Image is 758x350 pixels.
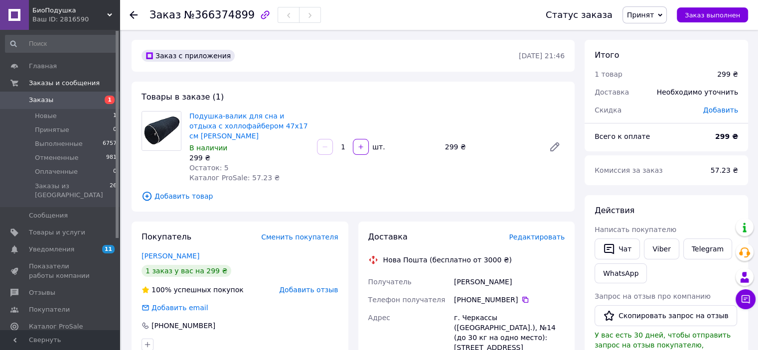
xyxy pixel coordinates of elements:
[651,81,744,103] div: Необходимо уточнить
[368,278,412,286] span: Получатель
[151,321,216,331] div: [PHONE_NUMBER]
[142,285,244,295] div: успешных покупок
[189,153,309,163] div: 299 ₴
[519,52,565,60] time: [DATE] 21:46
[142,92,224,102] span: Товары в заказе (1)
[545,137,565,157] a: Редактировать
[703,106,738,114] span: Добавить
[113,112,117,120] span: 1
[595,206,634,215] span: Действия
[546,10,612,20] div: Статус заказа
[595,292,711,300] span: Запрос на отзыв про компанию
[595,106,621,114] span: Скидка
[189,174,280,182] span: Каталог ProSale: 57.23 ₴
[130,10,138,20] div: Вернуться назад
[35,182,110,200] span: Заказы из [GEOGRAPHIC_DATA]
[677,7,748,22] button: Заказ выполнен
[142,112,181,150] img: Подушка-валик для сна и отдыха с холлофайбером 47х17 см Черная Джинс
[452,273,567,291] div: [PERSON_NAME]
[35,125,69,134] span: Принятые
[595,305,737,326] button: Скопировать запрос на отзыв
[106,153,117,162] span: 981
[454,295,565,305] div: [PHONE_NUMBER]
[29,79,100,88] span: Заказы и сообщения
[29,305,70,314] span: Покупатели
[29,245,74,254] span: Уведомления
[113,125,117,134] span: 0
[29,322,83,331] span: Каталог ProSale
[152,286,171,294] span: 100%
[35,153,78,162] span: Отмененные
[35,167,78,176] span: Оплаченные
[105,96,115,104] span: 1
[644,238,679,259] a: Viber
[627,11,654,19] span: Принят
[368,232,408,241] span: Доставка
[595,238,640,259] button: Чат
[368,296,446,304] span: Телефон получателя
[103,139,117,148] span: 6757
[150,9,181,21] span: Заказ
[5,35,118,53] input: Поиск
[368,314,390,322] span: Адрес
[142,265,231,277] div: 1 заказ у вас на 299 ₴
[29,211,68,220] span: Сообщения
[189,144,227,152] span: В наличии
[35,139,83,148] span: Выполненные
[141,303,209,313] div: Добавить email
[279,286,338,294] span: Добавить отзыв
[441,140,541,154] div: 299 ₴
[32,15,120,24] div: Ваш ID: 2816590
[113,167,117,176] span: 0
[29,96,53,105] span: Заказы
[683,238,732,259] a: Telegram
[189,164,229,172] span: Остаток: 5
[29,262,92,280] span: Показатели работы компании
[595,166,663,174] span: Комиссия за заказ
[595,50,619,60] span: Итого
[595,263,647,283] a: WhatsApp
[595,88,629,96] span: Доставка
[370,142,386,152] div: шт.
[715,132,738,140] b: 299 ₴
[685,11,740,19] span: Заказ выполнен
[184,9,255,21] span: №366374899
[29,288,55,297] span: Отзывы
[142,252,199,260] a: [PERSON_NAME]
[142,232,191,241] span: Покупатель
[29,62,57,71] span: Главная
[142,50,235,62] div: Заказ с приложения
[736,289,756,309] button: Чат с покупателем
[102,245,115,253] span: 11
[110,182,117,200] span: 26
[711,166,738,174] span: 57.23 ₴
[261,233,338,241] span: Сменить покупателя
[189,112,308,140] a: Подушка-валик для сна и отдыха с холлофайбером 47х17 см [PERSON_NAME]
[142,191,565,202] span: Добавить товар
[151,303,209,313] div: Добавить email
[32,6,107,15] span: БиоПодушка
[35,112,57,120] span: Новые
[509,233,565,241] span: Редактировать
[595,132,650,140] span: Всего к оплате
[381,255,514,265] div: Нова Пошта (бесплатно от 3000 ₴)
[717,69,738,79] div: 299 ₴
[595,226,676,233] span: Написать покупателю
[29,228,85,237] span: Товары и услуги
[595,70,622,78] span: 1 товар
